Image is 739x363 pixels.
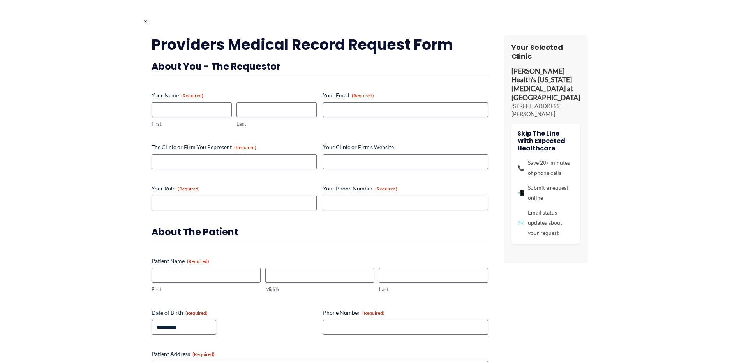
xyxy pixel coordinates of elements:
[517,208,574,238] li: Email status updates about your request
[323,143,488,151] label: Your Clinic or Firm's Website
[362,310,384,316] span: (Required)
[152,185,317,192] label: Your Role
[152,143,317,151] label: The Clinic or Firm You Represent
[192,351,215,357] span: (Required)
[352,93,374,99] span: (Required)
[517,188,524,198] span: 📲
[178,186,200,192] span: (Required)
[517,183,574,203] li: Submit a request online
[187,258,209,264] span: (Required)
[511,43,580,61] h3: Your Selected Clinic
[236,120,317,128] label: Last
[152,350,215,358] legend: Patient Address
[152,226,488,238] h3: About the Patient
[185,310,208,316] span: (Required)
[152,92,203,99] legend: Your Name
[152,35,488,54] h2: Providers Medical Record Request Form
[152,120,232,128] label: First
[379,286,488,293] label: Last
[375,186,397,192] span: (Required)
[152,286,261,293] label: First
[323,185,488,192] label: Your Phone Number
[234,144,256,150] span: (Required)
[323,309,488,317] label: Phone Number
[265,286,374,293] label: Middle
[517,158,574,178] li: Save 20+ minutes of phone calls
[152,309,317,317] label: Date of Birth
[323,92,488,99] label: Your Email
[511,102,580,118] p: [STREET_ADDRESS][PERSON_NAME]
[144,18,147,25] span: ×
[181,93,203,99] span: (Required)
[152,257,209,265] legend: Patient Name
[517,218,524,228] span: 📧
[511,67,580,102] p: [PERSON_NAME] Health’s [US_STATE] [MEDICAL_DATA] at [GEOGRAPHIC_DATA]
[517,163,524,173] span: 📞
[517,130,574,152] h4: Skip The Line With Expected Healthcare
[152,60,488,72] h3: About You - The Requestor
